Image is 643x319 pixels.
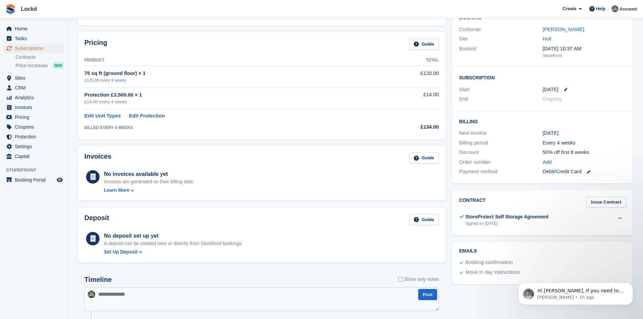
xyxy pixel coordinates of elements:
[6,167,67,174] span: Storefront
[84,99,373,105] div: £14.00 every 4 weeks
[3,24,64,33] a: menu
[543,86,559,94] time: 2025-08-14 23:00:00 UTC
[409,153,439,164] a: Guide
[15,112,55,122] span: Pricing
[3,142,64,151] a: menu
[84,276,112,284] h2: Timeline
[84,77,373,83] div: £120.00 every 4 weeks
[398,276,439,283] label: Show only notes
[619,6,637,12] span: Account
[465,220,548,227] div: Signed on [DATE]
[459,86,542,94] div: Start
[465,268,520,276] div: Move in day instructions
[16,54,64,60] a: Contracts
[56,176,64,184] a: Preview store
[3,93,64,102] a: menu
[84,91,373,99] div: Protection £3,500.00 × 1
[409,39,439,50] a: Guide
[398,276,403,283] input: Show only notes
[586,197,626,208] a: Issue Contract
[18,3,39,15] a: Lockd
[88,291,95,298] img: Paul Budding
[612,5,618,12] img: Paul Budding
[459,248,626,254] h2: Emails
[3,103,64,112] a: menu
[84,70,373,77] div: 75 sq ft (ground floor) × 1
[3,44,64,53] a: menu
[15,152,55,161] span: Capital
[84,214,109,225] h2: Deposit
[459,45,542,59] div: Booked
[459,95,542,103] div: End
[459,74,626,81] h2: Subscription
[53,62,64,69] div: NEW
[459,26,542,33] div: Customer
[459,129,542,137] div: Next invoice
[16,62,48,69] span: Price increases
[84,153,111,164] h2: Invoices
[104,170,194,178] div: No invoices available yet
[459,35,542,43] div: Site
[543,96,562,102] span: Ongoing
[596,5,606,12] span: Help
[3,73,64,83] a: menu
[104,248,138,256] div: Set Up Deposit
[15,122,55,132] span: Coupons
[3,122,64,132] a: menu
[459,139,542,147] div: Billing period
[15,34,55,43] span: Tasks
[84,55,373,66] th: Product
[104,178,194,185] div: Invoices are generated on their billing date.
[104,187,129,194] div: Learn More
[84,39,107,50] h2: Pricing
[15,93,55,102] span: Analytics
[543,168,626,176] div: Debit/Credit Card
[459,158,542,166] div: Order number
[15,142,55,151] span: Settings
[543,139,626,147] div: Every 4 weeks
[373,66,439,87] td: £120.00
[15,103,55,112] span: Invoices
[129,112,165,120] a: Edit Protection
[508,268,643,316] iframe: Intercom notifications message
[84,125,373,131] div: BILLED EVERY 4 WEEKS
[418,289,437,300] button: Post
[543,129,626,137] div: [DATE]
[543,45,626,53] div: [DATE] 10:37 AM
[3,112,64,122] a: menu
[3,34,64,43] a: menu
[104,248,243,256] a: Set Up Deposit
[104,187,194,194] a: Learn More
[3,83,64,92] a: menu
[15,24,55,33] span: Home
[15,44,55,53] span: Subscriptions
[15,132,55,141] span: Protection
[104,232,243,240] div: No deposit set up yet
[465,259,513,267] div: Booking confirmation
[409,214,439,225] a: Guide
[373,87,439,109] td: £14.00
[104,240,243,247] p: A deposit can be created here or directly from Storefront bookings.
[465,213,548,220] div: StoreProtect Self Storage Agreement
[15,73,55,83] span: Sites
[5,4,16,14] img: stora-icon-8386f47178a22dfd0bd8f6a31ec36ba5ce8667c1dd55bd0f319d3a0aa187defe.svg
[543,36,552,42] a: Hull
[3,175,64,185] a: menu
[543,149,626,156] div: 50% off first 8 weeks
[3,132,64,141] a: menu
[373,55,439,66] th: Total
[373,123,439,131] div: £134.00
[459,118,626,125] h2: Billing
[543,26,584,32] a: [PERSON_NAME]
[84,112,121,120] a: Edit Unit Types
[543,52,626,59] div: Storefront
[563,5,576,12] span: Create
[3,152,64,161] a: menu
[15,175,55,185] span: Booking Portal
[543,158,552,166] a: Add
[459,197,486,208] h2: Contract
